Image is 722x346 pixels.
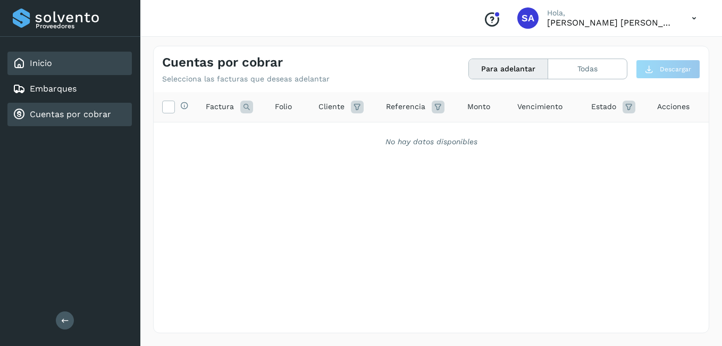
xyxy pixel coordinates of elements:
div: No hay datos disponibles [167,136,695,147]
span: Acciones [657,101,690,112]
p: Saul Armando Palacios Martinez [547,18,675,28]
span: Cliente [318,101,345,112]
button: Todas [548,59,627,79]
p: Hola, [547,9,675,18]
span: Monto [467,101,490,112]
a: Embarques [30,84,77,94]
a: Cuentas por cobrar [30,109,111,119]
span: Folio [275,101,292,112]
button: Para adelantar [469,59,548,79]
h4: Cuentas por cobrar [162,55,283,70]
span: Factura [206,101,234,112]
span: Descargar [660,64,691,74]
span: Referencia [386,101,425,112]
a: Inicio [30,58,52,68]
span: Vencimiento [517,101,563,112]
div: Inicio [7,52,132,75]
p: Proveedores [36,22,128,30]
div: Cuentas por cobrar [7,103,132,126]
p: Selecciona las facturas que deseas adelantar [162,75,330,84]
div: Embarques [7,77,132,101]
button: Descargar [636,60,700,79]
span: Estado [591,101,616,112]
